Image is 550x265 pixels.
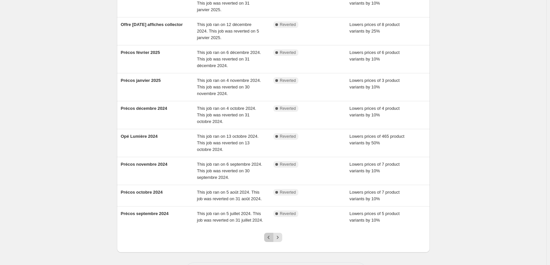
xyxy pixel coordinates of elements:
span: Lowers prices of 7 product variants by 10% [349,190,399,201]
span: Lowers prices of 7 product variants by 10% [349,162,399,173]
button: Next [273,233,282,242]
span: Précos décembre 2024 [121,106,167,111]
span: This job ran on 6 septembre 2024. This job was reverted on 30 septembre 2024. [197,162,262,180]
span: This job ran on 5 juillet 2024. This job was reverted on 31 juillet 2024. [197,211,263,223]
span: Précos février 2025 [121,50,160,55]
span: Lowers prices of 465 product variants by 50% [349,134,404,145]
span: Lowers prices of 5 product variants by 10% [349,211,399,223]
span: This job ran on 12 décembre 2024. This job was reverted on 5 janvier 2025. [197,22,259,40]
span: This job ran on 4 octobre 2024. This job was reverted on 31 octobre 2024. [197,106,256,124]
span: Opé Lumière 2024 [121,134,158,139]
span: Reverted [280,134,296,139]
span: Lowers prices of 3 product variants by 10% [349,78,399,89]
nav: Pagination [264,233,282,242]
span: Reverted [280,50,296,55]
span: Précos septembre 2024 [121,211,169,216]
span: Précos janvier 2025 [121,78,161,83]
span: Reverted [280,211,296,216]
span: Reverted [280,22,296,27]
button: Previous [264,233,273,242]
span: This job ran on 5 août 2024. This job was reverted on 31 août 2024. [197,190,262,201]
span: Lowers prices of 4 product variants by 10% [349,106,399,117]
span: This job ran on 13 octobre 2024. This job was reverted on 13 octobre 2024. [197,134,259,152]
span: Reverted [280,78,296,83]
span: Lowers prices of 6 product variants by 10% [349,50,399,61]
span: Précos novembre 2024 [121,162,168,167]
span: Offre [DATE] affiches collector [121,22,183,27]
span: Reverted [280,162,296,167]
span: This job ran on 4 novembre 2024. This job was reverted on 30 novembre 2024. [197,78,261,96]
span: Reverted [280,106,296,111]
span: This job ran on 6 décembre 2024. This job was reverted on 31 décembre 2024. [197,50,261,68]
span: Précos octobre 2024 [121,190,163,195]
span: Reverted [280,190,296,195]
span: Lowers prices of 8 product variants by 25% [349,22,399,34]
